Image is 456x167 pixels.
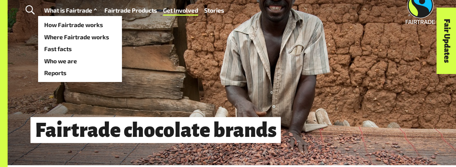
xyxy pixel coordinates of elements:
[38,55,122,67] a: Who we are
[38,31,122,43] a: Where Fairtrade works
[30,117,281,143] h1: Fairtrade chocolate brands
[38,67,122,79] a: Reports
[38,43,122,55] a: Fast facts
[44,5,99,16] a: What is Fairtrade
[104,5,157,16] a: Fairtrade Products
[21,1,39,20] a: Toggle Search
[163,5,198,16] a: Get Involved
[204,5,224,16] a: Stories
[38,19,122,31] a: How Fairtrade works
